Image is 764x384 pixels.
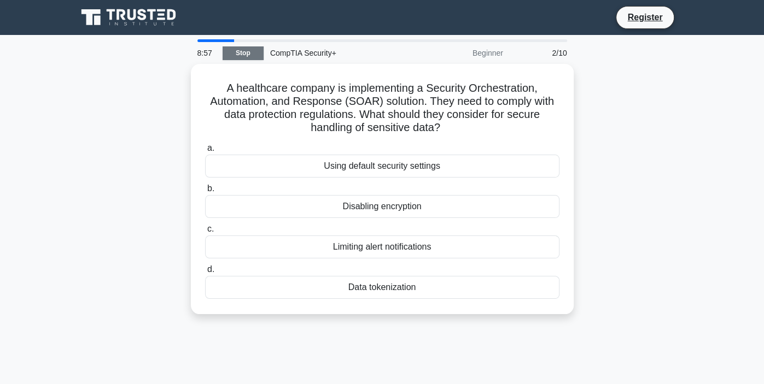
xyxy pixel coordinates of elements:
[207,184,214,193] span: b.
[205,195,559,218] div: Disabling encryption
[223,46,264,60] a: Stop
[510,42,574,64] div: 2/10
[621,10,669,24] a: Register
[205,235,559,258] div: Limiting alert notifications
[207,143,214,152] span: a.
[205,276,559,299] div: Data tokenization
[207,264,214,274] span: d.
[207,224,214,233] span: c.
[204,81,561,135] h5: A healthcare company is implementing a Security Orchestration, Automation, and Response (SOAR) so...
[264,42,414,64] div: CompTIA Security+
[191,42,223,64] div: 8:57
[414,42,510,64] div: Beginner
[205,155,559,178] div: Using default security settings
